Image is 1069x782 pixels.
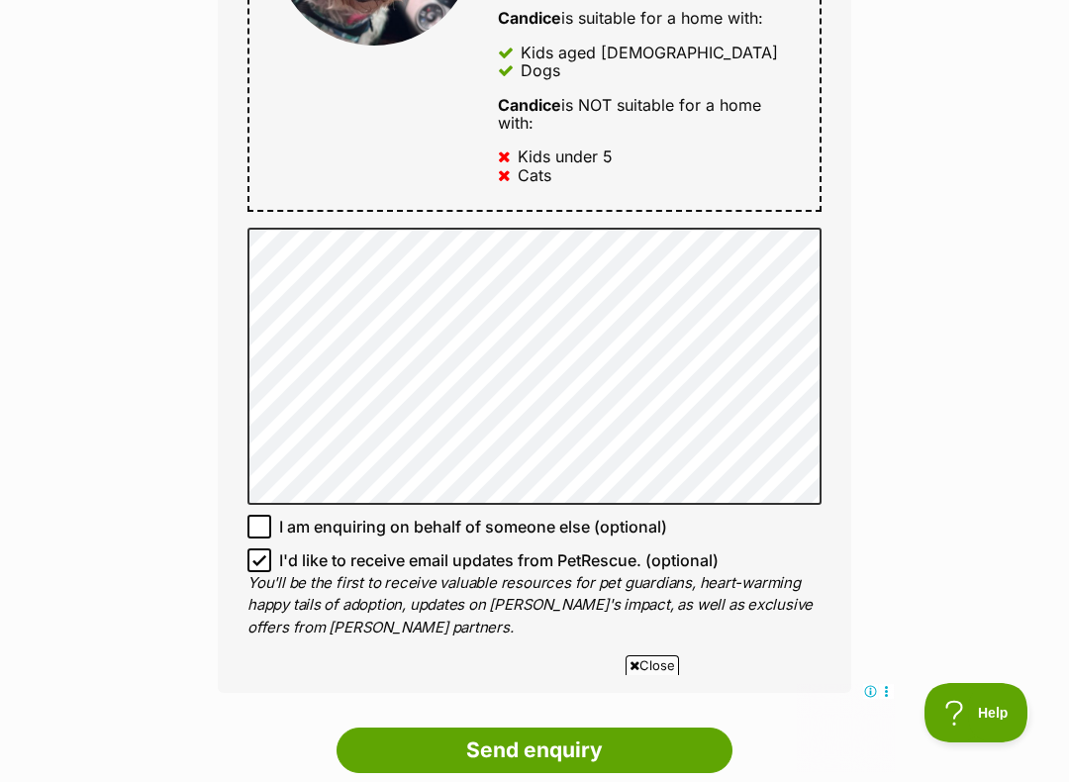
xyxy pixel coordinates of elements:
p: You'll be the first to receive valuable resources for pet guardians, heart-warming happy tails of... [247,572,822,639]
div: is suitable for a home with: [498,9,794,27]
span: Close [626,655,679,675]
strong: Candice [498,95,561,115]
span: I'd like to receive email updates from PetRescue. (optional) [279,548,719,572]
span: I am enquiring on behalf of someone else (optional) [279,515,667,538]
iframe: Help Scout Beacon - Open [924,683,1029,742]
div: Kids under 5 [518,147,613,165]
div: Kids aged [DEMOGRAPHIC_DATA] [521,44,778,61]
strong: Candice [498,8,561,28]
div: is NOT suitable for a home with: [498,96,794,133]
div: Cats [518,166,551,184]
div: Dogs [521,61,560,79]
iframe: Advertisement [174,683,895,772]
